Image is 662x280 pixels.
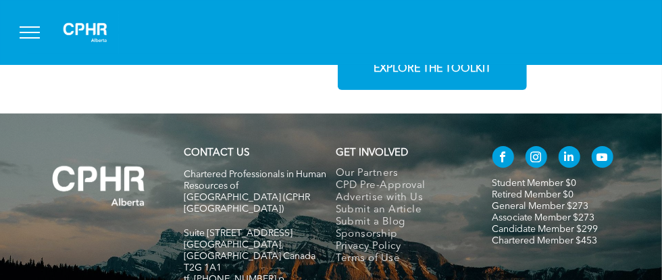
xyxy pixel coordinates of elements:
img: A white background with a few lines on it [51,11,119,54]
a: Chartered Member $453 [492,236,598,246]
span: Chartered Professionals in Human Resources of [GEOGRAPHIC_DATA] (CPHR [GEOGRAPHIC_DATA]) [184,170,326,214]
a: Our Partners [336,168,469,180]
a: linkedin [559,146,580,171]
span: [GEOGRAPHIC_DATA], [GEOGRAPHIC_DATA] Canada T2G 1A1 [184,240,315,273]
a: Associate Member $273 [492,213,595,223]
span: GET INVOLVED [336,148,408,158]
a: instagram [526,146,547,171]
a: Retired Member $0 [492,190,574,200]
a: Terms of Use [336,253,469,265]
a: CONTACT US [184,148,249,158]
a: Privacy Policy [336,241,469,253]
a: Student Member $0 [492,179,577,188]
a: Sponsorship [336,229,469,241]
a: Candidate Member $299 [492,225,599,234]
a: EXPLORE THE TOOLKIT [338,49,527,90]
a: Submit a Blog [336,216,469,229]
a: Advertise with Us [336,192,469,204]
a: facebook [492,146,514,171]
button: menu [12,15,47,50]
span: Suite [STREET_ADDRESS] [184,229,292,238]
span: EXPLORE THE TOOLKIT [374,63,491,76]
a: General Member $273 [492,202,589,211]
img: A white background with a few lines on it [27,141,170,232]
a: CPD Pre-Approval [336,180,469,192]
a: youtube [592,146,613,171]
a: Submit an Article [336,204,469,216]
